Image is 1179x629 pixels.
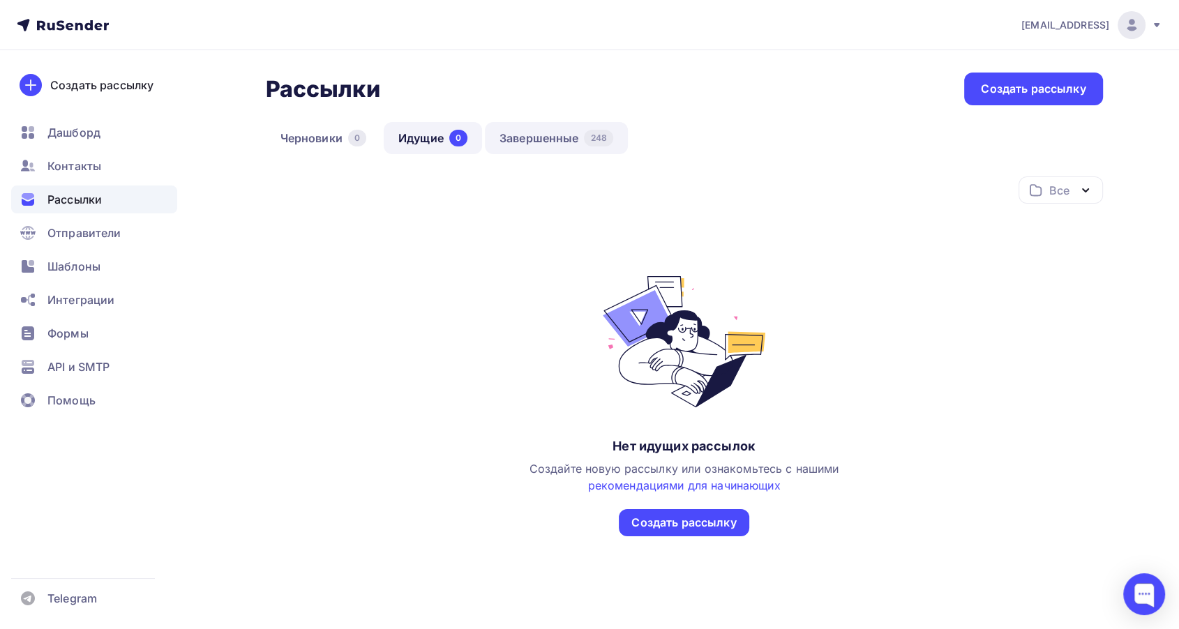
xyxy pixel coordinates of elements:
[11,252,177,280] a: Шаблоны
[47,291,114,308] span: Интеграции
[1019,176,1103,204] button: Все
[348,130,366,146] div: 0
[47,258,100,275] span: Шаблоны
[584,130,613,146] div: 248
[11,119,177,146] a: Дашборд
[47,590,97,607] span: Telegram
[47,225,121,241] span: Отправители
[47,392,96,409] span: Помощь
[47,358,110,375] span: API и SMTP
[11,319,177,347] a: Формы
[1021,11,1162,39] a: [EMAIL_ADDRESS]
[1021,18,1109,32] span: [EMAIL_ADDRESS]
[631,515,736,531] div: Создать рассылку
[266,122,381,154] a: Черновики0
[1049,182,1069,199] div: Все
[47,158,101,174] span: Контакты
[11,219,177,247] a: Отправители
[530,462,839,492] span: Создайте новую рассылку или ознакомьтесь с нашими
[11,152,177,180] a: Контакты
[485,122,628,154] a: Завершенные248
[449,130,467,146] div: 0
[266,75,380,103] h2: Рассылки
[47,191,102,208] span: Рассылки
[981,81,1086,97] div: Создать рассылку
[50,77,153,93] div: Создать рассылку
[613,438,756,455] div: Нет идущих рассылок
[47,124,100,141] span: Дашборд
[587,478,780,492] a: рекомендациями для начинающих
[11,185,177,213] a: Рассылки
[384,122,482,154] a: Идущие0
[47,325,89,342] span: Формы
